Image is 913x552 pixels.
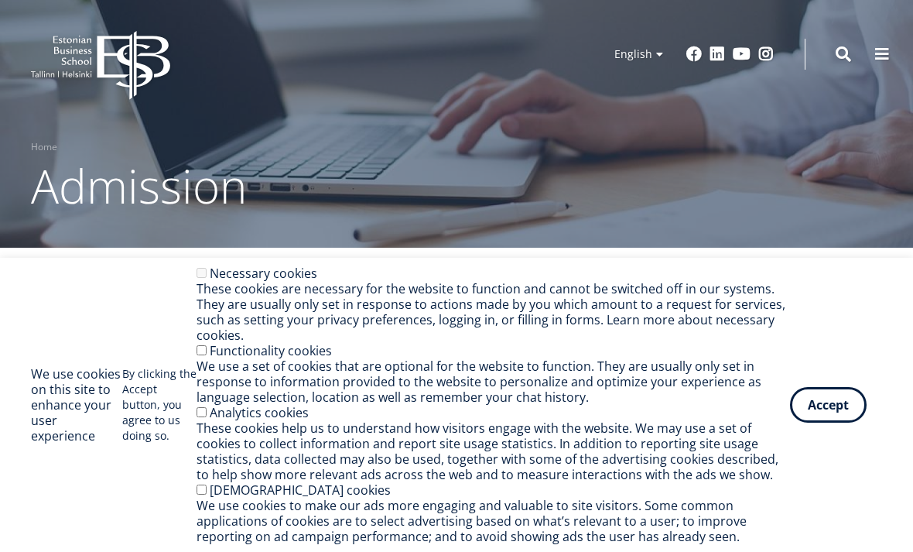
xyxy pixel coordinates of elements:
label: Functionality cookies [210,342,332,359]
a: Instagram [758,46,774,62]
a: Youtube [733,46,751,62]
div: We use cookies to make our ads more engaging and valuable to site visitors. Some common applicati... [197,498,790,544]
button: Accept [790,387,867,423]
div: We use a set of cookies that are optional for the website to function. They are usually only set ... [197,358,790,405]
a: Facebook [686,46,702,62]
span: Admission [31,154,247,218]
h2: We use cookies on this site to enhance your user experience [31,366,122,444]
label: Necessary cookies [210,265,317,282]
p: By clicking the Accept button, you agree to us doing so. [122,366,197,444]
a: Linkedin [710,46,725,62]
div: These cookies are necessary for the website to function and cannot be switched off in our systems... [197,281,790,343]
label: Analytics cookies [210,404,309,421]
a: Home [31,139,57,155]
div: These cookies help us to understand how visitors engage with the website. We may use a set of coo... [197,420,790,482]
label: [DEMOGRAPHIC_DATA] cookies [210,482,391,499]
